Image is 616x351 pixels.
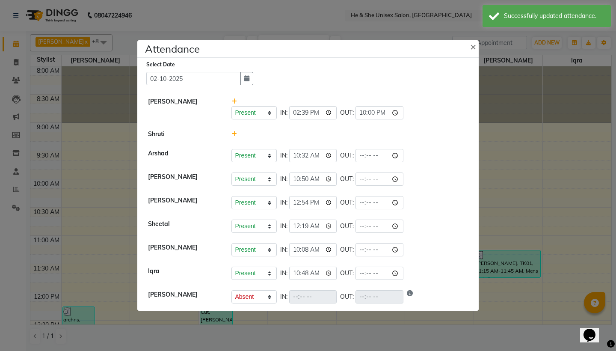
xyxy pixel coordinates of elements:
div: [PERSON_NAME] [142,290,225,303]
label: Select Date [146,61,175,68]
span: OUT: [340,198,354,207]
button: Close [463,34,485,58]
span: OUT: [340,292,354,301]
span: IN: [280,198,287,207]
div: Successfully updated attendance. [504,12,604,21]
span: IN: [280,245,287,254]
span: IN: [280,108,287,117]
div: [PERSON_NAME] [142,97,225,119]
div: Arshad [142,149,225,162]
input: Select date [146,72,241,85]
h4: Attendance [145,41,200,57]
div: [PERSON_NAME] [142,243,225,256]
span: OUT: [340,175,354,184]
span: OUT: [340,222,354,231]
div: [PERSON_NAME] [142,196,225,209]
span: IN: [280,222,287,231]
i: Show reason [407,290,413,303]
span: IN: [280,269,287,278]
iframe: chat widget [580,317,607,342]
span: OUT: [340,151,354,160]
span: IN: [280,292,287,301]
span: IN: [280,151,287,160]
span: OUT: [340,245,354,254]
div: Sheetal [142,220,225,233]
div: Shruti [142,130,225,139]
span: IN: [280,175,287,184]
span: OUT: [340,108,354,117]
div: Iqra [142,267,225,280]
span: OUT: [340,269,354,278]
span: × [470,40,476,53]
div: [PERSON_NAME] [142,173,225,186]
